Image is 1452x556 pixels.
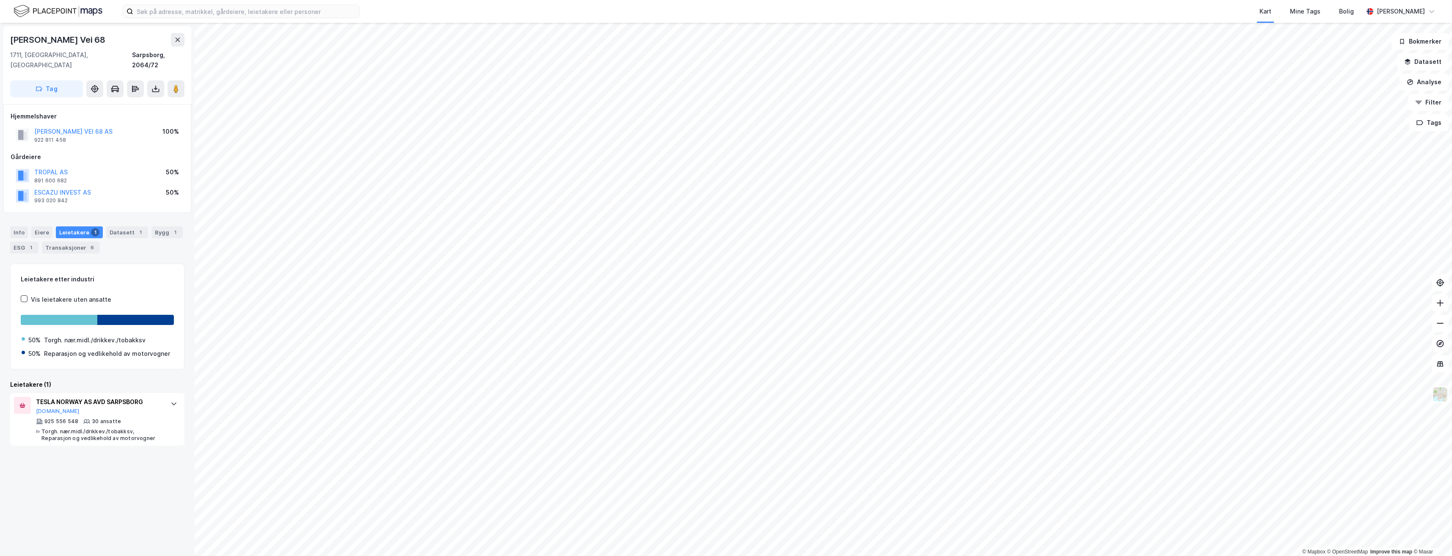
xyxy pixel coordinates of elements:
button: Bokmerker [1391,33,1449,50]
div: Leietakere etter industri [21,274,174,284]
div: Bolig [1339,6,1354,17]
a: OpenStreetMap [1327,549,1368,555]
div: Vis leietakere uten ansatte [31,295,111,305]
button: Tags [1409,114,1449,131]
input: Søk på adresse, matrikkel, gårdeiere, leietakere eller personer [133,5,359,18]
div: 6 [88,243,96,252]
div: Eiere [31,226,52,238]
div: Info [10,226,28,238]
div: 1 [91,228,99,237]
div: 1 [171,228,179,237]
button: Tag [10,80,83,97]
div: Gårdeiere [11,152,184,162]
img: logo.f888ab2527a4732fd821a326f86c7f29.svg [14,4,102,19]
div: Mine Tags [1290,6,1320,17]
iframe: Chat Widget [1410,515,1452,556]
div: 925 556 548 [44,418,78,425]
div: Leietakere [56,226,103,238]
button: Analyse [1400,74,1449,91]
div: 1711, [GEOGRAPHIC_DATA], [GEOGRAPHIC_DATA] [10,50,132,70]
div: Bygg [151,226,183,238]
div: [PERSON_NAME] Vei 68 [10,33,107,47]
div: 50% [28,349,41,359]
div: 100% [162,127,179,137]
div: Kart [1259,6,1271,17]
div: Reparasjon og vedlikehold av motorvogner [44,349,170,359]
div: 50% [166,167,179,177]
button: Datasett [1397,53,1449,70]
div: 50% [28,335,41,345]
a: Mapbox [1302,549,1325,555]
button: [DOMAIN_NAME] [36,408,80,415]
div: ESG [10,242,38,253]
div: [PERSON_NAME] [1377,6,1425,17]
div: Leietakere (1) [10,380,184,390]
div: 30 ansatte [92,418,121,425]
div: 1 [136,228,145,237]
div: Torgh. nær.midl./drikkev./tobakksv, Reparasjon og vedlikehold av motorvogner [41,428,162,442]
a: Improve this map [1370,549,1412,555]
button: Filter [1408,94,1449,111]
div: Datasett [106,226,148,238]
div: 891 600 682 [34,177,67,184]
div: TESLA NORWAY AS AVD SARPSBORG [36,397,162,407]
div: Torgh. nær.midl./drikkev./tobakksv [44,335,146,345]
div: Hjemmelshaver [11,111,184,121]
div: Transaksjoner [42,242,100,253]
div: 1 [27,243,35,252]
div: Sarpsborg, 2064/72 [132,50,184,70]
div: 922 811 458 [34,137,66,143]
div: 50% [166,187,179,198]
img: Z [1432,386,1448,402]
div: 993 020 842 [34,197,68,204]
